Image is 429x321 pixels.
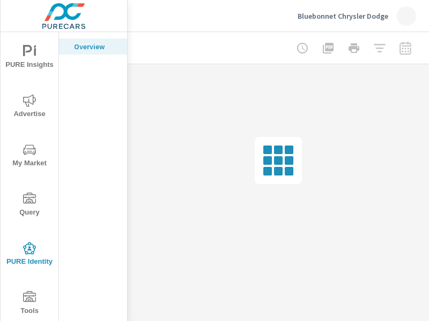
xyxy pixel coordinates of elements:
span: My Market [4,143,55,170]
span: PURE Identity [4,242,55,268]
p: Bluebonnet Chrysler Dodge [298,11,388,21]
span: Advertise [4,94,55,120]
div: Overview [59,39,127,55]
span: Tools [4,291,55,317]
span: PURE Insights [4,45,55,71]
p: Overview [74,41,119,52]
span: Query [4,193,55,219]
